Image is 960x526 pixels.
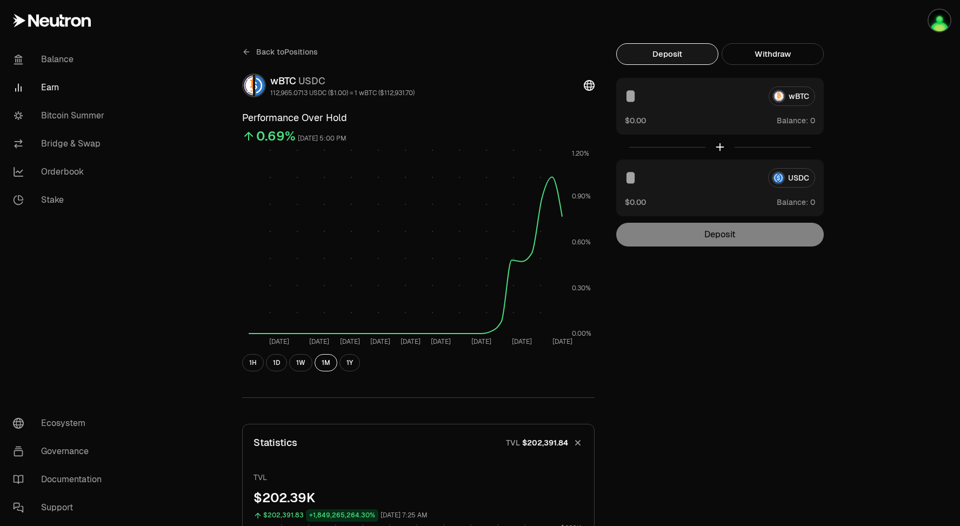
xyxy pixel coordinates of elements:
[4,45,117,74] a: Balance
[722,43,824,65] button: Withdraw
[242,43,318,61] a: Back toPositions
[256,128,296,145] div: 0.69%
[339,354,360,371] button: 1Y
[243,424,594,461] button: StatisticsTVL$202,391.84
[4,437,117,465] a: Governance
[4,409,117,437] a: Ecosystem
[315,354,337,371] button: 1M
[4,465,117,494] a: Documentation
[270,89,415,97] div: 112,965.0713 USDC ($1.00) = 1 wBTC ($112,931.70)
[340,337,360,346] tspan: [DATE]
[266,354,287,371] button: 1D
[255,75,265,96] img: USDC Logo
[263,509,304,522] div: $202,391.83
[242,110,595,125] h3: Performance Over Hold
[370,337,390,346] tspan: [DATE]
[506,437,520,448] p: TVL
[309,337,329,346] tspan: [DATE]
[269,337,289,346] tspan: [DATE]
[4,494,117,522] a: Support
[4,158,117,186] a: Orderbook
[512,337,532,346] tspan: [DATE]
[552,337,572,346] tspan: [DATE]
[243,75,253,96] img: wBTC Logo
[572,192,591,201] tspan: 0.90%
[929,10,950,31] img: Llewyn Terra
[572,238,591,247] tspan: 0.60%
[298,132,346,145] div: [DATE] 5:00 PM
[572,149,589,158] tspan: 1.20%
[431,337,451,346] tspan: [DATE]
[522,437,568,448] span: $202,391.84
[616,43,718,65] button: Deposit
[306,509,378,522] div: +1,849,265,264.30%
[777,197,808,208] span: Balance:
[4,130,117,158] a: Bridge & Swap
[4,74,117,102] a: Earn
[298,75,325,87] span: USDC
[401,337,421,346] tspan: [DATE]
[572,284,591,292] tspan: 0.30%
[471,337,491,346] tspan: [DATE]
[381,509,428,522] div: [DATE] 7:25 AM
[625,115,646,126] button: $0.00
[256,46,318,57] span: Back to Positions
[777,115,808,126] span: Balance:
[254,435,297,450] p: Statistics
[254,489,583,507] div: $202.39K
[572,329,591,338] tspan: 0.00%
[4,186,117,214] a: Stake
[289,354,312,371] button: 1W
[4,102,117,130] a: Bitcoin Summer
[242,354,264,371] button: 1H
[270,74,415,89] div: wBTC
[254,472,583,483] p: TVL
[625,196,646,208] button: $0.00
